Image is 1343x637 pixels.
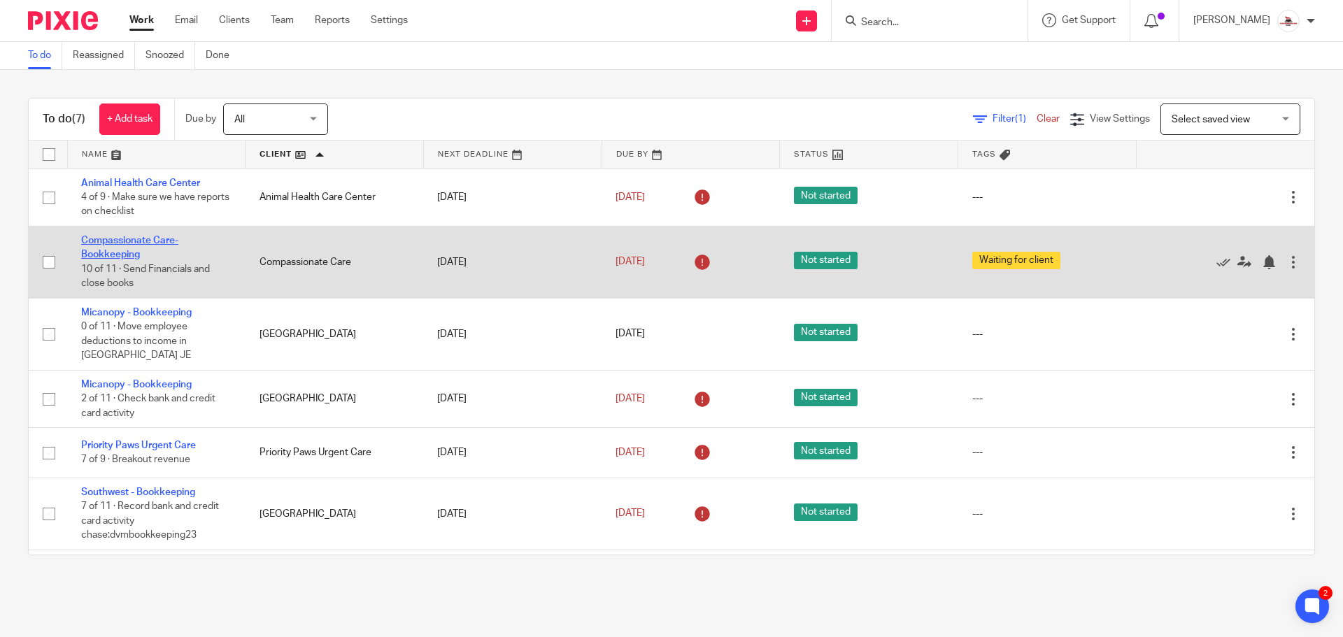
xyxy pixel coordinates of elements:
[993,114,1037,124] span: Filter
[1015,114,1026,124] span: (1)
[616,509,645,519] span: [DATE]
[794,503,858,521] span: Not started
[972,190,1123,204] div: ---
[99,103,160,135] a: + Add task
[81,192,229,217] span: 4 of 9 · Make sure we have reports on checklist
[246,226,424,298] td: Compassionate Care
[423,226,602,298] td: [DATE]
[423,169,602,226] td: [DATE]
[81,380,192,389] a: Micanopy - Bookkeeping
[81,501,219,540] span: 7 of 11 · Record bank and credit card activity chase:dvmbookkeeping23
[1216,255,1237,269] a: Mark as done
[423,298,602,370] td: [DATE]
[616,257,645,267] span: [DATE]
[616,394,645,403] span: [DATE]
[972,150,996,158] span: Tags
[81,264,210,289] span: 10 of 11 · Send Financials and close books
[246,478,424,550] td: [GEOGRAPHIC_DATA]
[423,478,602,550] td: [DATE]
[1193,13,1270,27] p: [PERSON_NAME]
[81,308,192,317] a: Micanopy - Bookkeeping
[423,428,602,478] td: [DATE]
[794,324,858,341] span: Not started
[616,448,645,457] span: [DATE]
[1090,114,1150,124] span: View Settings
[616,329,645,339] span: [DATE]
[246,169,424,226] td: Animal Health Care Center
[246,428,424,478] td: Priority Paws Urgent Care
[972,327,1123,341] div: ---
[81,441,196,450] a: Priority Paws Urgent Care
[794,389,858,406] span: Not started
[616,192,645,202] span: [DATE]
[794,187,858,204] span: Not started
[185,112,216,126] p: Due by
[73,42,135,69] a: Reassigned
[72,113,85,124] span: (7)
[81,455,190,465] span: 7 of 9 · Breakout revenue
[371,13,408,27] a: Settings
[81,394,215,418] span: 2 of 11 · Check bank and credit card activity
[794,442,858,459] span: Not started
[794,252,858,269] span: Not started
[1062,15,1116,25] span: Get Support
[145,42,195,69] a: Snoozed
[28,11,98,30] img: Pixie
[972,507,1123,521] div: ---
[219,13,250,27] a: Clients
[972,445,1123,459] div: ---
[1277,10,1300,32] img: EtsyProfilePhoto.jpg
[175,13,198,27] a: Email
[315,13,350,27] a: Reports
[246,298,424,370] td: [GEOGRAPHIC_DATA]
[1172,115,1250,124] span: Select saved view
[972,252,1060,269] span: Waiting for client
[206,42,240,69] a: Done
[1319,586,1333,600] div: 2
[234,115,245,124] span: All
[81,487,195,497] a: Southwest - Bookkeeping
[129,13,154,27] a: Work
[28,42,62,69] a: To do
[43,112,85,127] h1: To do
[81,178,200,188] a: Animal Health Care Center
[423,370,602,427] td: [DATE]
[246,550,424,599] td: [GEOGRAPHIC_DATA]
[81,322,191,360] span: 0 of 11 · Move employee deductions to income in [GEOGRAPHIC_DATA] JE
[972,392,1123,406] div: ---
[423,550,602,599] td: [DATE]
[271,13,294,27] a: Team
[860,17,986,29] input: Search
[81,236,178,259] a: Compassionate Care-Bookkeeping
[246,370,424,427] td: [GEOGRAPHIC_DATA]
[1037,114,1060,124] a: Clear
